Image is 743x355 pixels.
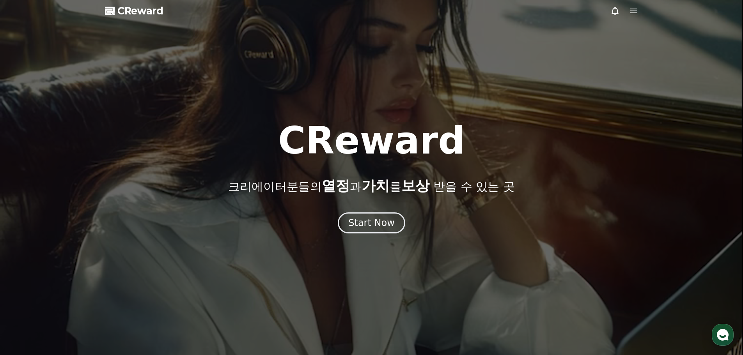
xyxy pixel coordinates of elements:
[228,178,514,194] p: 크리에이터분들의 과 를 받을 수 있는 곳
[401,178,429,194] span: 보상
[338,212,405,233] button: Start Now
[362,178,390,194] span: 가치
[338,220,405,228] a: Start Now
[117,5,163,17] span: CReward
[105,5,163,17] a: CReward
[322,178,350,194] span: 열정
[348,217,395,229] div: Start Now
[278,122,465,159] h1: CReward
